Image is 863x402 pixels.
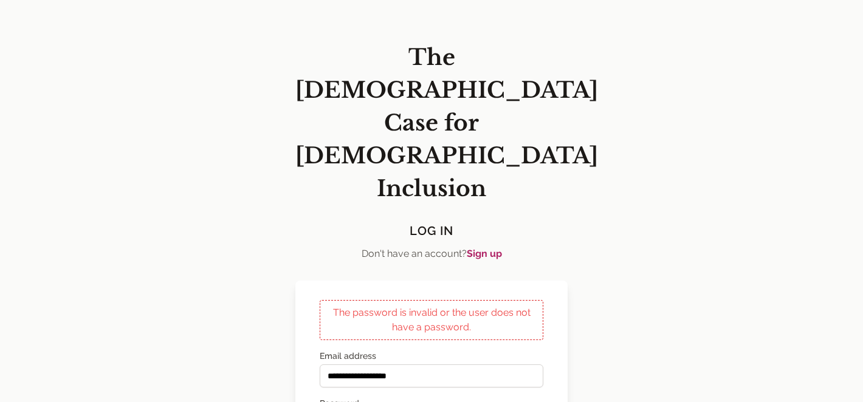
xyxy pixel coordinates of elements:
[295,220,568,242] h4: Log In
[295,41,568,205] h1: The [DEMOGRAPHIC_DATA] Case for [DEMOGRAPHIC_DATA] Inclusion
[467,248,502,259] a: Sign up
[295,247,568,261] p: Don't have an account?
[320,350,543,362] label: Email address
[333,307,531,333] span: The password is invalid or the user does not have a password.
